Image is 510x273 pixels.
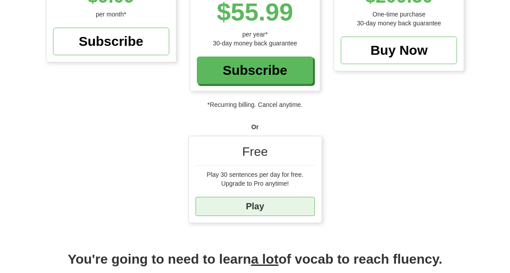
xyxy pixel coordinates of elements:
[341,10,457,19] div: One-time purchase
[197,39,313,48] div: 30-day money back guarantee
[53,28,169,55] a: Subscribe
[53,10,169,19] div: per month*
[197,30,313,39] div: per year*
[196,170,315,179] div: Play 30 sentences per day for free.
[251,123,258,130] strong: Or
[196,179,315,188] div: Upgrade to Pro anytime!
[196,143,315,166] div: Free
[341,37,457,64] a: Buy Now
[197,57,313,84] a: Subscribe
[251,252,279,266] u: a lot
[196,197,315,216] a: Play
[341,19,457,28] div: 30-day money back guarantee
